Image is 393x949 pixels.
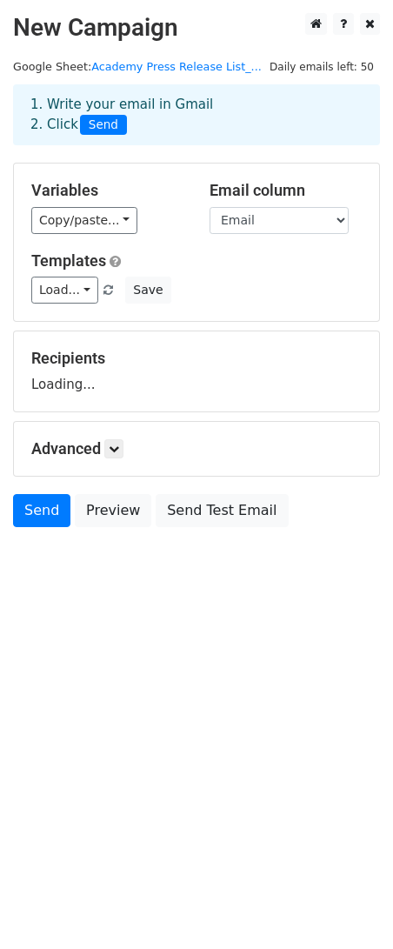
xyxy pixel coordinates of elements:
[31,251,106,270] a: Templates
[75,494,151,527] a: Preview
[156,494,288,527] a: Send Test Email
[263,57,380,77] span: Daily emails left: 50
[31,181,183,200] h5: Variables
[125,277,170,304] button: Save
[31,349,362,394] div: Loading...
[17,95,376,135] div: 1. Write your email in Gmail 2. Click
[80,115,127,136] span: Send
[91,60,262,73] a: Academy Press Release List_...
[210,181,362,200] h5: Email column
[31,207,137,234] a: Copy/paste...
[31,439,362,458] h5: Advanced
[263,60,380,73] a: Daily emails left: 50
[13,13,380,43] h2: New Campaign
[31,349,362,368] h5: Recipients
[13,494,70,527] a: Send
[31,277,98,304] a: Load...
[13,60,262,73] small: Google Sheet:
